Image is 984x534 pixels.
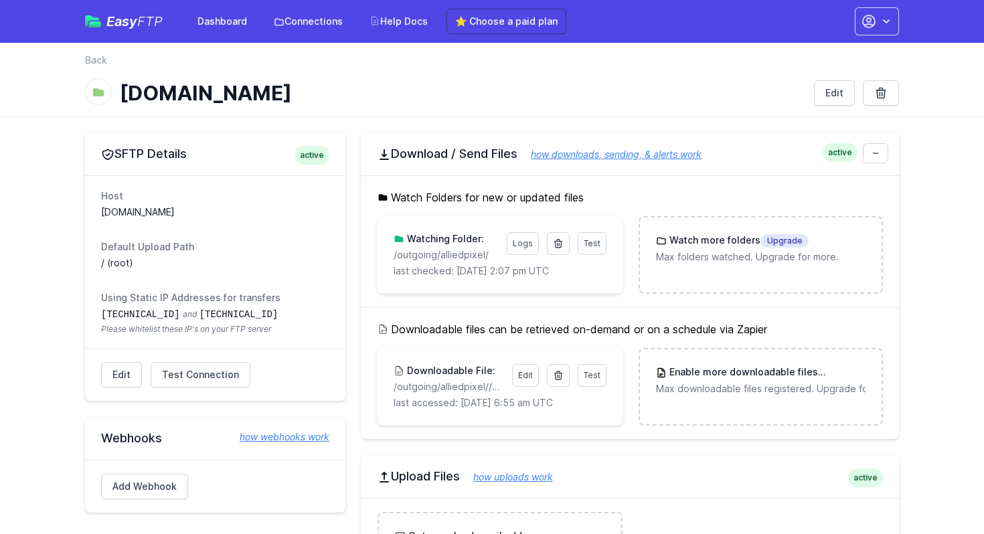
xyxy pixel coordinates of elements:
h3: Watching Folder: [404,232,484,246]
a: how downloads, sending, & alerts work [517,149,702,160]
h2: Webhooks [101,430,329,446]
span: active [848,468,883,487]
dd: / (root) [101,256,329,270]
a: Edit [512,364,539,387]
img: easyftp_logo.png [85,15,101,27]
span: FTP [137,13,163,29]
code: [TECHNICAL_ID] [101,309,180,320]
a: Logs [507,232,539,255]
span: Please whitelist these IP's on your FTP server [101,324,329,335]
span: Test Connection [162,368,239,381]
h5: Watch Folders for new or updated files [378,189,883,205]
h3: Watch more folders [667,234,809,248]
a: Dashboard [189,9,255,33]
a: Help Docs [361,9,436,33]
a: Test [578,364,606,387]
h5: Downloadable files can be retrieved on-demand or on a schedule via Zapier [378,321,883,337]
a: Edit [814,80,855,106]
a: Watch more foldersUpgrade Max folders watched. Upgrade for more. [640,217,882,280]
span: active [823,143,857,162]
span: Upgrade [760,234,809,248]
h2: Download / Send Files [378,146,883,162]
a: Test Connection [151,362,250,387]
span: and [183,309,197,319]
a: Add Webhook [101,474,188,499]
a: ⭐ Choose a paid plan [446,9,566,34]
dt: Using Static IP Addresses for transfers [101,291,329,304]
dt: Default Upload Path [101,240,329,254]
p: last accessed: [DATE] 6:55 am UTC [394,396,606,410]
p: Max downloadable files registered. Upgrade for more. [656,382,866,395]
a: Test [578,232,606,255]
h2: Upload Files [378,468,883,484]
h1: [DOMAIN_NAME] [120,81,803,105]
a: Enable more downloadable filesUpgrade Max downloadable files registered. Upgrade for more. [640,349,882,412]
span: Easy [106,15,163,28]
a: how uploads work [460,471,553,482]
a: Back [85,54,107,67]
span: Upgrade [818,366,866,379]
p: Max folders watched. Upgrade for more. [656,250,866,264]
p: /outgoing/alliedpixel/ [394,248,498,262]
p: /outgoing/alliedpixel//aquinas_20250818T%061618.csv [394,380,503,393]
dt: Host [101,189,329,203]
h3: Enable more downloadable files [667,365,866,379]
span: Test [584,238,600,248]
h3: Downloadable File: [404,364,495,377]
h2: SFTP Details [101,146,329,162]
nav: Breadcrumb [85,54,899,75]
p: last checked: [DATE] 2:07 pm UTC [394,264,606,278]
a: Connections [266,9,351,33]
dd: [DOMAIN_NAME] [101,205,329,219]
a: EasyFTP [85,15,163,28]
a: Edit [101,362,142,387]
span: Test [584,370,600,380]
a: how webhooks work [226,430,329,444]
span: active [295,146,329,165]
code: [TECHNICAL_ID] [199,309,278,320]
